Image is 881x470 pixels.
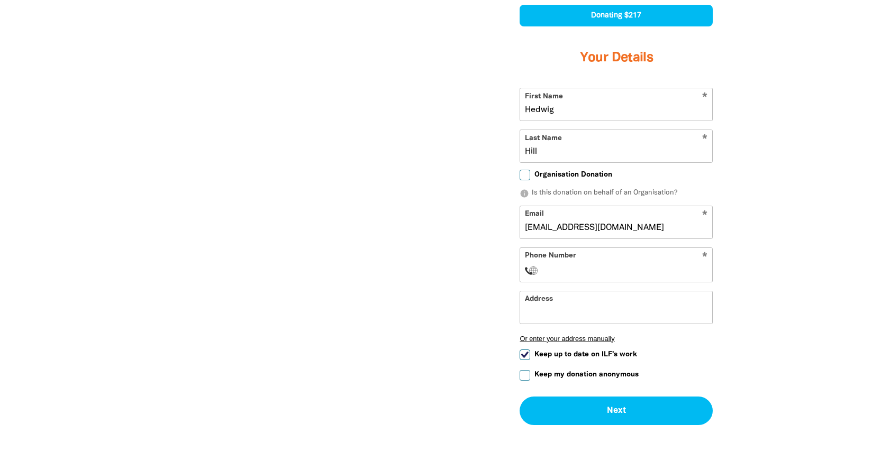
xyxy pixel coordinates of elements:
[520,5,713,26] div: Donating $217
[520,370,530,381] input: Keep my donation anonymous
[520,170,530,180] input: Organisation Donation
[520,335,713,343] button: Or enter your address manually
[520,37,713,79] h3: Your Details
[520,188,713,199] p: Is this donation on behalf of an Organisation?
[534,349,637,360] span: Keep up to date on ILF's work
[520,349,530,360] input: Keep up to date on ILF's work
[534,370,639,380] span: Keep my donation anonymous
[702,252,707,262] i: Required
[520,189,529,198] i: info
[534,170,612,180] span: Organisation Donation
[520,397,713,425] button: Next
